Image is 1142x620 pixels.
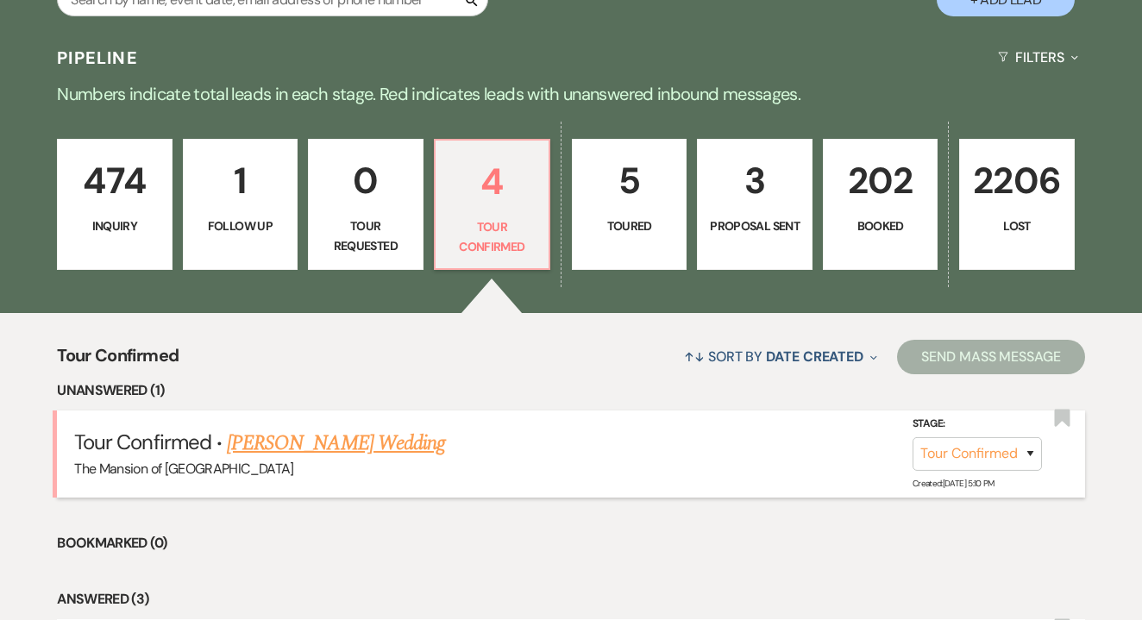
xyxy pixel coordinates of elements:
[68,152,160,210] p: 474
[834,216,926,235] p: Booked
[708,152,800,210] p: 3
[959,139,1074,270] a: 2206Lost
[74,429,211,455] span: Tour Confirmed
[434,139,550,270] a: 4Tour Confirmed
[446,217,538,256] p: Tour Confirmed
[194,216,286,235] p: Follow Up
[970,216,1063,235] p: Lost
[684,348,705,366] span: ↑↓
[834,152,926,210] p: 202
[572,139,687,270] a: 5Toured
[583,152,675,210] p: 5
[446,153,538,210] p: 4
[57,139,172,270] a: 474Inquiry
[74,460,294,478] span: The Mansion of [GEOGRAPHIC_DATA]
[57,532,1085,554] li: Bookmarked (0)
[677,334,884,379] button: Sort By Date Created
[319,216,411,255] p: Tour Requested
[57,588,1085,611] li: Answered (3)
[991,34,1085,80] button: Filters
[913,478,995,489] span: Created: [DATE] 5:10 PM
[697,139,812,270] a: 3Proposal Sent
[913,415,1042,434] label: Stage:
[897,340,1085,374] button: Send Mass Message
[823,139,938,270] a: 202Booked
[308,139,423,270] a: 0Tour Requested
[708,216,800,235] p: Proposal Sent
[68,216,160,235] p: Inquiry
[227,428,445,459] a: [PERSON_NAME] Wedding
[583,216,675,235] p: Toured
[183,139,298,270] a: 1Follow Up
[970,152,1063,210] p: 2206
[57,379,1085,402] li: Unanswered (1)
[766,348,863,366] span: Date Created
[319,152,411,210] p: 0
[57,46,138,70] h3: Pipeline
[194,152,286,210] p: 1
[57,342,179,379] span: Tour Confirmed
